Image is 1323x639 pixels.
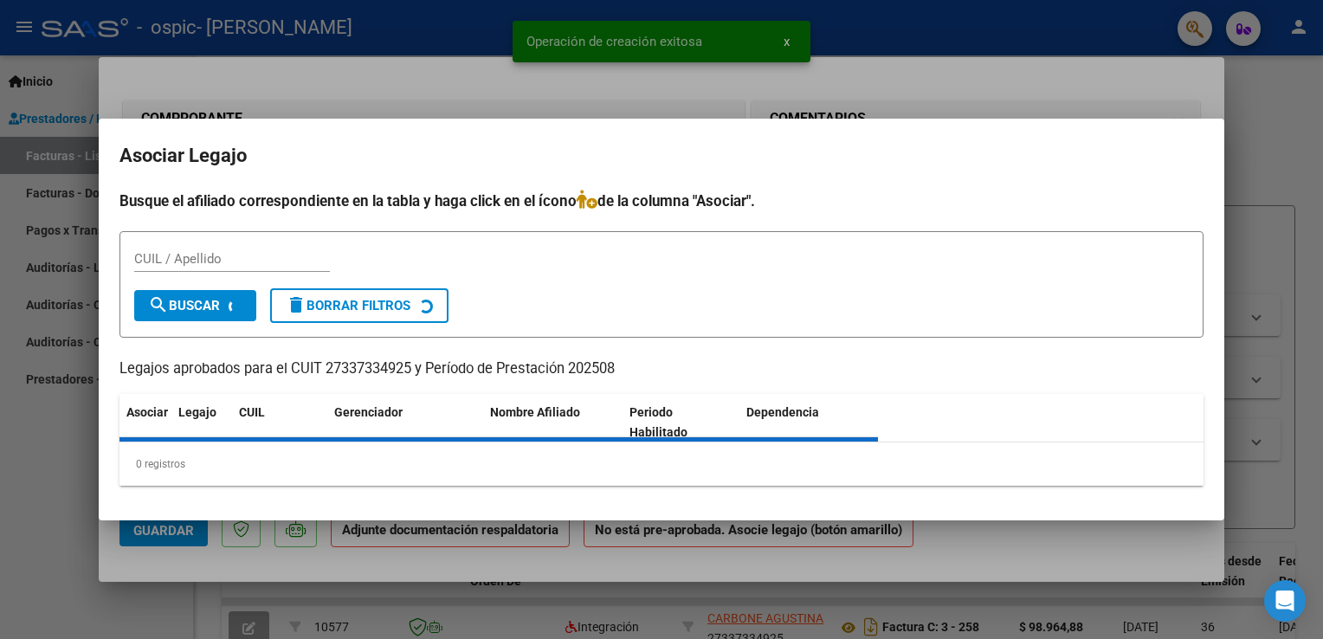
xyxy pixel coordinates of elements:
[1264,580,1306,622] div: Open Intercom Messenger
[334,405,403,419] span: Gerenciador
[119,358,1204,380] p: Legajos aprobados para el CUIT 27337334925 y Período de Prestación 202508
[119,139,1204,172] h2: Asociar Legajo
[126,405,168,419] span: Asociar
[232,394,327,451] datatable-header-cell: CUIL
[119,442,1204,486] div: 0 registros
[270,288,449,323] button: Borrar Filtros
[327,394,483,451] datatable-header-cell: Gerenciador
[119,190,1204,212] h4: Busque el afiliado correspondiente en la tabla y haga click en el ícono de la columna "Asociar".
[148,298,220,313] span: Buscar
[746,405,819,419] span: Dependencia
[134,290,256,321] button: Buscar
[178,405,216,419] span: Legajo
[171,394,232,451] datatable-header-cell: Legajo
[239,405,265,419] span: CUIL
[286,294,307,315] mat-icon: delete
[490,405,580,419] span: Nombre Afiliado
[623,394,739,451] datatable-header-cell: Periodo Habilitado
[119,394,171,451] datatable-header-cell: Asociar
[483,394,623,451] datatable-header-cell: Nombre Afiliado
[286,298,410,313] span: Borrar Filtros
[739,394,879,451] datatable-header-cell: Dependencia
[629,405,687,439] span: Periodo Habilitado
[148,294,169,315] mat-icon: search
